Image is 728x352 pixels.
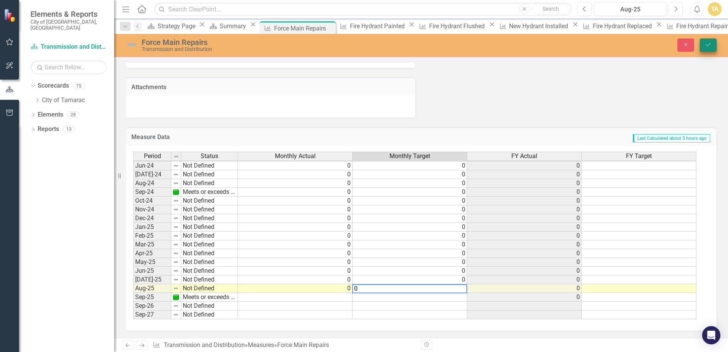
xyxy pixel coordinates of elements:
td: 0 [467,197,582,205]
td: Not Defined [181,258,238,267]
a: Measures [248,341,274,349]
td: Aug-25 [133,284,171,293]
td: 0 [238,205,353,214]
div: Open Intercom Messenger [702,326,720,344]
div: Fire Hydrant Painted [350,21,407,31]
td: Dec-24 [133,214,171,223]
td: Not Defined [181,232,238,240]
a: Strategy Page [145,21,198,31]
img: 8DAGhfEEPCf229AAAAAElFTkSuQmCC [173,250,179,256]
div: » » [153,341,415,350]
td: Feb-25 [133,232,171,240]
img: 8DAGhfEEPCf229AAAAAElFTkSuQmCC [173,224,179,230]
img: 8DAGhfEEPCf229AAAAAElFTkSuQmCC [173,312,179,318]
span: Last Calculated about 5 hours ago [633,134,710,142]
td: Sep-27 [133,310,171,319]
div: Fire Hydrant Flushed [429,21,487,31]
td: 0 [353,188,467,197]
img: ClearPoint Strategy [4,9,17,22]
button: Aug-25 [594,2,667,16]
div: 28 [67,112,79,118]
td: Not Defined [181,179,238,188]
a: Elements [38,110,63,119]
td: Not Defined [181,267,238,275]
img: 1UOPjbPZzarJnojPNnPdqcrKqsyubKg2UwelywlROmNPl+gdMW9Kb8ri8GgAAAABJRU5ErkJggg== [173,294,179,300]
img: 8DAGhfEEPCf229AAAAAElFTkSuQmCC [173,171,179,178]
td: Not Defined [181,162,238,170]
td: 0 [467,275,582,284]
td: 0 [353,275,467,284]
td: 0 [238,258,353,267]
td: Sep-24 [133,188,171,197]
td: 0 [467,188,582,197]
td: 0 [238,214,353,223]
td: Jan-25 [133,223,171,232]
div: Strategy Page [158,21,198,31]
td: Apr-25 [133,249,171,258]
td: 0 [467,232,582,240]
td: Not Defined [181,302,238,310]
img: 8DAGhfEEPCf229AAAAAElFTkSuQmCC [173,242,179,248]
td: 0 [353,162,467,170]
td: 0 [353,240,467,249]
div: Summary [220,21,248,31]
div: 13 [63,126,75,133]
div: Force Main Repairs [142,38,457,46]
div: Force Main Repairs [277,341,329,349]
td: 0 [238,240,353,249]
td: 0 [353,214,467,223]
img: 8DAGhfEEPCf229AAAAAElFTkSuQmCC [173,180,179,186]
img: 8DAGhfEEPCf229AAAAAElFTkSuQmCC [173,154,179,160]
td: 0 [467,249,582,258]
td: Meets or exceeds target [181,188,238,197]
h3: Measure Data [131,134,322,141]
img: 8DAGhfEEPCf229AAAAAElFTkSuQmCC [173,303,179,309]
td: Not Defined [181,205,238,214]
a: Fire Hydrant Replaced [580,21,654,31]
td: 0 [353,205,467,214]
td: Not Defined [181,249,238,258]
span: Elements & Reports [30,10,107,19]
img: 8DAGhfEEPCf229AAAAAElFTkSuQmCC [173,163,179,169]
td: 0 [353,170,467,179]
td: 0 [353,232,467,240]
span: FY Target [626,153,652,160]
td: 0 [467,240,582,249]
img: 8DAGhfEEPCf229AAAAAElFTkSuQmCC [173,215,179,221]
td: May-25 [133,258,171,267]
td: 0 [353,223,467,232]
td: 0 [238,170,353,179]
span: FY Actual [511,153,537,160]
td: Not Defined [181,197,238,205]
div: Force Main Repairs [274,24,334,33]
div: 75 [73,83,85,89]
td: 0 [238,267,353,275]
input: Search ClearPoint... [154,3,572,16]
td: Jun-25 [133,267,171,275]
img: 8DAGhfEEPCf229AAAAAElFTkSuQmCC [173,285,179,291]
input: Search Below... [30,61,107,74]
img: Not Defined [126,38,138,51]
img: 8DAGhfEEPCf229AAAAAElFTkSuQmCC [173,206,179,213]
button: TA [708,2,722,16]
td: Oct-24 [133,197,171,205]
td: Mar-25 [133,240,171,249]
td: Sep-26 [133,302,171,310]
td: Not Defined [181,275,238,284]
td: 0 [238,179,353,188]
a: Reports [38,125,59,134]
td: Not Defined [181,214,238,223]
td: [DATE]-24 [133,170,171,179]
td: 0 [238,249,353,258]
td: Aug-24 [133,179,171,188]
td: 0 [238,232,353,240]
div: Transmission and Distribution [142,46,457,52]
span: Status [201,153,218,160]
td: Not Defined [181,310,238,319]
td: 0 [467,205,582,214]
a: New Hydrant Installed [497,21,570,31]
td: 0 [467,170,582,179]
td: [DATE]-25 [133,275,171,284]
h3: Attachments [131,84,410,91]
